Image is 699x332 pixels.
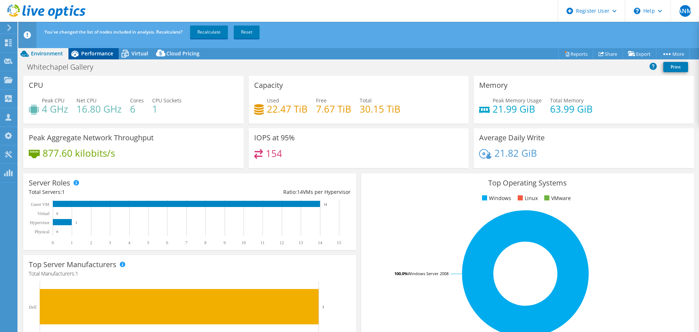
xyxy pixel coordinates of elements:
[493,97,542,104] span: Peak Memory Usage
[224,240,226,245] text: 9
[29,270,351,278] h4: Total Manufacturers:
[337,240,341,245] text: 15
[128,240,130,245] text: 4
[493,105,542,113] h4: 21.99 GiB
[31,202,49,207] text: Guest VM
[254,134,295,142] h3: IOPS at 95%
[166,240,168,245] text: 6
[152,105,182,113] h4: 1
[656,48,690,59] a: More
[322,305,324,309] text: 1
[81,50,113,57] span: Performance
[29,134,154,142] h3: Peak Aggregate Network Throughput
[29,305,36,310] text: Dell
[56,212,58,215] text: 0
[204,240,206,245] text: 8
[62,188,65,195] span: 1
[324,203,327,206] text: 14
[52,240,54,245] text: 0
[299,240,303,245] text: 13
[408,271,449,276] tspan: Windows Server 2008
[75,221,77,224] text: 1
[360,105,400,113] h4: 30.15 TiB
[152,97,182,104] span: CPU Sockets
[254,81,283,89] h3: Capacity
[56,230,58,234] text: 0
[266,149,282,157] h4: 154
[360,97,372,104] span: Total
[75,270,78,277] span: 1
[267,97,279,104] span: Used
[42,105,68,113] h4: 4 GHz
[76,97,96,104] span: Net CPU
[71,240,73,245] text: 1
[29,81,43,89] h3: CPU
[280,240,284,245] text: 12
[267,105,308,113] h4: 22.47 TiB
[44,29,182,35] span: You've changed the list of nodes included in analysis. Recalculate?
[297,188,303,195] span: 14
[29,261,116,269] h3: Top Server Manufacturers
[130,97,144,104] span: Cores
[42,97,64,104] span: Peak CPU
[550,97,584,104] span: Total Memory
[43,149,115,157] h4: 877.60 kilobits/s
[494,149,537,157] h4: 21.82 GiB
[29,179,70,187] h3: Server Roles
[318,240,322,245] text: 14
[166,50,200,57] span: Cloud Pricing
[30,220,50,225] text: Hypervisor
[663,62,688,72] a: Print
[190,26,228,39] a: Recalculate
[147,240,149,245] text: 5
[479,81,508,89] h3: Memory
[190,188,351,196] div: Ratio: VMs per Hypervisor
[37,211,50,216] text: Virtual
[185,240,187,245] text: 7
[316,105,351,113] h4: 7.67 TiB
[234,26,260,39] a: Reset
[550,105,593,113] h4: 63.99 GiB
[394,271,408,276] tspan: 100.0%
[623,48,656,59] a: Export
[634,8,640,14] svg: \n
[90,240,92,245] text: 2
[558,48,593,59] a: Reports
[516,194,538,202] li: Linux
[29,188,190,196] div: Total Servers:
[480,194,511,202] li: Windows
[542,194,571,202] li: VMware
[35,229,50,234] text: Physical
[31,50,63,57] span: Environment
[316,97,327,104] span: Free
[24,63,104,71] h1: Whitechapel Gallery
[131,50,148,57] span: Virtual
[109,240,111,245] text: 3
[130,105,144,113] h4: 6
[479,134,545,142] h3: Average Daily Write
[593,48,623,59] a: Share
[367,179,688,187] h3: Top Operating Systems
[76,105,122,113] h4: 16.80 GHz
[260,240,265,245] text: 11
[679,5,691,17] span: ANM
[241,240,246,245] text: 10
